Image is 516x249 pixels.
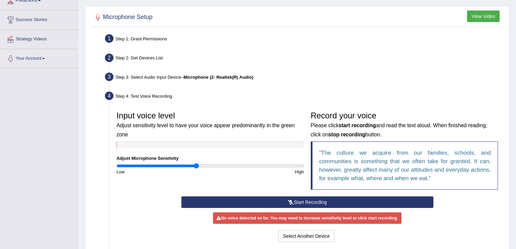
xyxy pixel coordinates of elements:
[467,11,500,22] button: View Video
[102,52,506,66] div: Step 2: Get Devices List
[102,90,506,104] div: Step 4: Test Voice Recording
[117,155,179,161] label: Adjust Microphone Senstivity
[181,75,253,80] span: –
[117,122,295,137] small: Adjust sensitivity level to have your voice appear predominantly in the green zone
[181,196,433,208] button: Start Recording
[213,212,401,224] div: No voice detected so far. You may need to increase sensitivity level or click start recording.
[117,111,304,138] h3: Input voice level
[311,122,487,137] small: Please click and read the text aloud. When finished reading, click on button.
[339,122,376,128] b: start recording
[0,30,78,47] a: Strategy Videos
[113,169,210,175] div: Low
[102,71,506,85] div: Step 3: Select Audio Input Device
[328,132,366,137] b: stop recording
[279,230,334,242] button: Select Another Device
[319,150,491,181] q: The culture we acquire from our families, schools, and communities is something that we often tak...
[311,111,498,138] h3: Record your voice
[102,32,506,47] div: Step 1: Grant Permissions
[93,12,153,22] h2: Microphone Setup
[210,169,307,175] div: High
[0,11,78,27] a: Success Stories
[183,75,253,80] b: Microphone (2- Realtek(R) Audio)
[0,49,78,66] a: Your Account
